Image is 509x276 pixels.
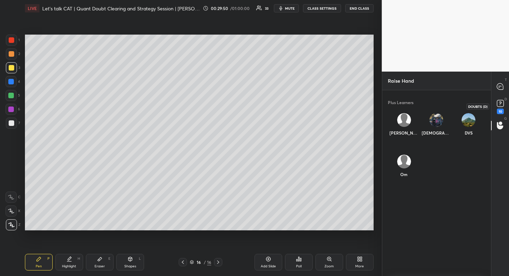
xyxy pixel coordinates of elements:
[285,6,295,11] span: mute
[6,62,20,73] div: 3
[429,113,443,127] img: thumbnail.jpg
[397,113,411,127] img: default.png
[397,155,411,168] img: default.png
[6,48,20,59] div: 2
[6,90,20,101] div: 5
[108,257,110,260] div: E
[95,265,105,268] div: Eraser
[355,265,364,268] div: More
[389,130,418,136] div: [PERSON_NAME]
[6,35,20,46] div: 1
[139,257,141,260] div: L
[6,76,20,87] div: 4
[62,265,76,268] div: Highlight
[6,104,20,115] div: 6
[261,265,276,268] div: Add Slide
[265,7,268,10] div: 33
[466,103,489,110] div: Doubts (D)
[6,205,20,217] div: X
[504,116,507,121] p: G
[505,77,507,82] p: T
[345,4,374,12] button: END CLASS
[204,260,206,264] div: /
[195,260,202,264] div: 16
[47,257,50,260] div: P
[78,257,80,260] div: H
[497,109,504,114] div: 10
[382,90,491,274] div: grid
[42,5,200,12] h4: Let's talk CAT | Quant Doubt Clearing and Strategy Session | [PERSON_NAME] [PERSON_NAME] | [DATE]
[6,118,20,129] div: 7
[422,130,451,136] div: [DEMOGRAPHIC_DATA]
[382,72,420,90] p: Raise Hand
[303,4,341,12] button: CLASS SETTINGS
[124,265,136,268] div: Shapes
[207,259,211,265] div: 16
[464,130,472,136] div: DVS
[25,4,39,12] div: LIVE
[274,4,299,12] button: mute
[462,113,475,127] img: thumbnail.jpg
[6,219,20,230] div: Z
[324,265,334,268] div: Zoom
[504,96,507,102] p: D
[400,171,408,177] div: Om
[36,265,42,268] div: Pen
[6,192,20,203] div: C
[388,99,413,106] p: Plus Learners
[296,265,302,268] div: Poll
